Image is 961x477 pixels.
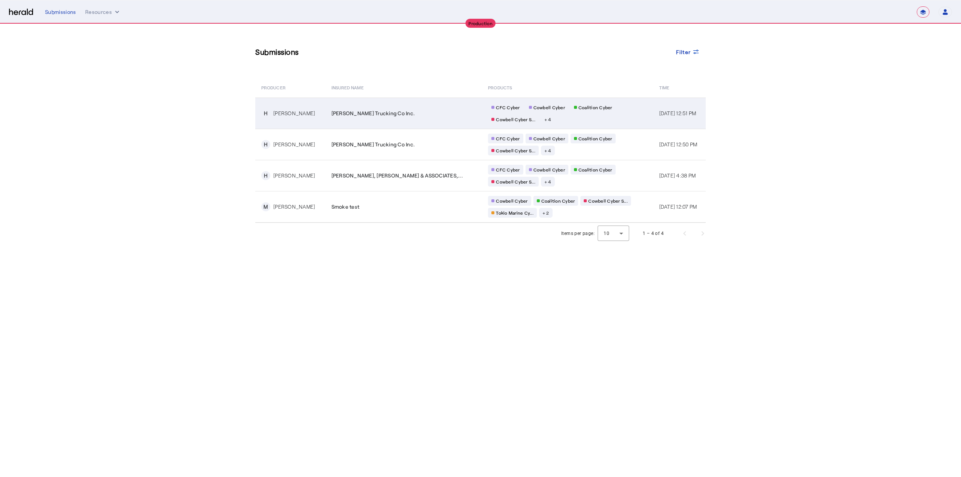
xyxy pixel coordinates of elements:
[496,116,535,122] span: Cowbell Cyber S...
[331,83,364,91] span: Insured Name
[670,45,706,59] button: Filter
[542,210,549,216] span: + 2
[643,230,664,237] div: 1 – 4 of 4
[273,110,315,117] div: [PERSON_NAME]
[544,147,551,153] span: + 4
[659,172,696,179] span: [DATE] 4:38 PM
[496,104,520,110] span: CFC Cyber
[533,167,565,173] span: Cowbell Cyber
[261,202,270,211] div: M
[496,179,535,185] span: Cowbell Cyber S...
[255,47,299,57] h3: Submissions
[261,140,270,149] div: H
[544,116,551,122] span: + 4
[496,167,520,173] span: CFC Cyber
[659,110,696,116] span: [DATE] 12:51 PM
[488,83,512,91] span: PRODUCTS
[578,167,612,173] span: Coalition Cyber
[496,198,527,204] span: Cowbell Cyber
[659,203,697,210] span: [DATE] 12:07 PM
[544,179,551,185] span: + 4
[45,8,76,16] div: Submissions
[273,141,315,148] div: [PERSON_NAME]
[331,110,415,117] span: [PERSON_NAME] Trucking Co Inc.
[561,230,595,237] div: Items per page:
[261,171,270,180] div: H
[541,198,575,204] span: Coalition Cyber
[331,141,415,148] span: [PERSON_NAME] Trucking Co Inc.
[9,9,33,16] img: Herald Logo
[578,135,612,141] span: Coalition Cyber
[273,203,315,211] div: [PERSON_NAME]
[588,198,628,204] span: Cowbell Cyber S...
[496,135,520,141] span: CFC Cyber
[255,77,706,223] table: Table view of all submissions by your platform
[261,109,270,118] div: H
[659,141,697,147] span: [DATE] 12:50 PM
[496,147,535,153] span: Cowbell Cyber S...
[659,83,669,91] span: Time
[331,172,463,179] span: [PERSON_NAME], [PERSON_NAME] & ASSOCIATES,...
[261,83,286,91] span: PRODUCER
[85,8,121,16] button: Resources dropdown menu
[533,135,565,141] span: Cowbell Cyber
[533,104,565,110] span: Cowbell Cyber
[331,203,360,211] span: Smoke test
[496,210,533,216] span: Tokio Marine Cy...
[676,48,691,56] span: Filter
[273,172,315,179] div: [PERSON_NAME]
[578,104,612,110] span: Coalition Cyber
[465,19,496,28] div: Production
